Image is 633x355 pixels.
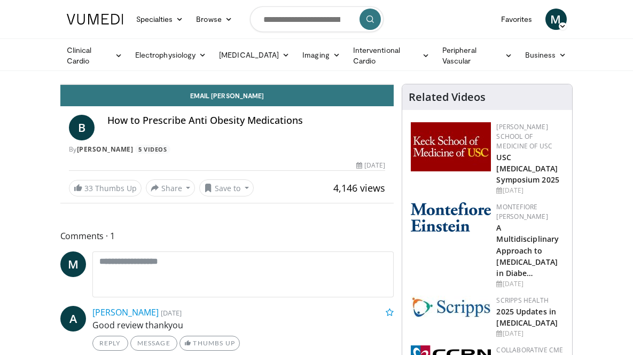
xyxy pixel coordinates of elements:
[495,9,539,30] a: Favorites
[60,251,86,277] a: M
[69,115,95,140] a: B
[356,161,385,170] div: [DATE]
[496,152,559,185] a: USC [MEDICAL_DATA] Symposium 2025
[250,6,384,32] input: Search topics, interventions
[545,9,567,30] a: M
[411,122,491,171] img: 7b941f1f-d101-407a-8bfa-07bd47db01ba.png.150x105_q85_autocrop_double_scale_upscale_version-0.2.jpg
[496,296,548,305] a: Scripps Health
[129,44,213,66] a: Electrophysiology
[135,145,170,154] a: 5 Videos
[130,9,190,30] a: Specialties
[130,336,177,351] a: Message
[496,329,564,338] div: [DATE]
[496,279,564,289] div: [DATE]
[409,91,486,104] h4: Related Videos
[60,85,394,106] a: Email [PERSON_NAME]
[496,122,552,151] a: [PERSON_NAME] School of Medicine of USC
[146,179,196,196] button: Share
[69,180,142,196] a: 33 Thumbs Up
[161,308,182,318] small: [DATE]
[60,306,86,332] a: A
[333,182,385,194] span: 4,146 views
[496,223,559,278] a: A Multidisciplinary Approach to [MEDICAL_DATA] in Diabe…
[436,45,519,66] a: Peripheral Vascular
[92,319,394,332] p: Good review thankyou
[347,45,436,66] a: Interventional Cardio
[92,336,128,351] a: Reply
[190,9,239,30] a: Browse
[60,229,394,243] span: Comments 1
[69,145,386,154] div: By
[60,45,129,66] a: Clinical Cardio
[67,14,123,25] img: VuMedi Logo
[107,115,386,127] h4: How to Prescribe Anti Obesity Medications
[199,179,254,196] button: Save to
[77,145,134,154] a: [PERSON_NAME]
[179,336,240,351] a: Thumbs Up
[496,202,548,221] a: Montefiore [PERSON_NAME]
[411,296,491,318] img: c9f2b0b7-b02a-4276-a72a-b0cbb4230bc1.jpg.150x105_q85_autocrop_double_scale_upscale_version-0.2.jpg
[411,202,491,232] img: b0142b4c-93a1-4b58-8f91-5265c282693c.png.150x105_q85_autocrop_double_scale_upscale_version-0.2.png
[496,306,557,328] a: 2025 Updates in [MEDICAL_DATA]
[92,306,159,318] a: [PERSON_NAME]
[296,44,347,66] a: Imaging
[496,186,564,195] div: [DATE]
[84,183,93,193] span: 33
[519,44,573,66] a: Business
[213,44,296,66] a: [MEDICAL_DATA]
